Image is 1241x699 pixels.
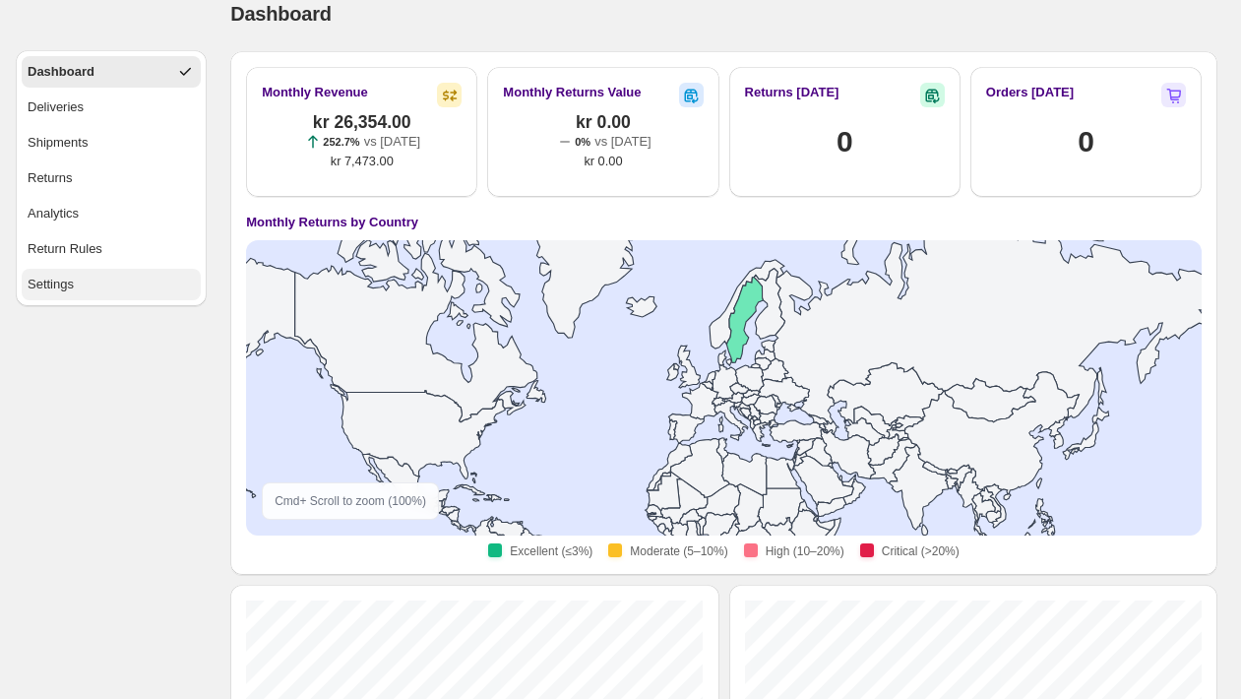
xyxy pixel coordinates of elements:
[510,543,592,559] span: Excellent (≤3%)
[575,136,590,148] span: 0%
[22,162,201,194] button: Returns
[22,233,201,265] button: Return Rules
[630,543,727,559] span: Moderate (5–10%)
[313,112,411,132] span: kr 26,354.00
[331,152,394,171] span: kr 7,473.00
[594,132,652,152] p: vs [DATE]
[28,204,79,223] div: Analytics
[576,112,631,132] span: kr 0.00
[584,152,622,171] span: kr 0.00
[28,62,94,82] div: Dashboard
[28,97,84,117] div: Deliveries
[837,122,852,161] h1: 0
[323,136,359,148] span: 252.7%
[22,198,201,229] button: Analytics
[1078,122,1093,161] h1: 0
[22,127,201,159] button: Shipments
[766,543,844,559] span: High (10–20%)
[364,132,421,152] p: vs [DATE]
[22,269,201,300] button: Settings
[745,83,839,102] h2: Returns [DATE]
[22,56,201,88] button: Dashboard
[28,239,102,259] div: Return Rules
[262,83,368,102] h2: Monthly Revenue
[28,133,88,153] div: Shipments
[28,168,73,188] div: Returns
[28,275,74,294] div: Settings
[230,3,332,25] span: Dashboard
[22,92,201,123] button: Deliveries
[986,83,1074,102] h2: Orders [DATE]
[262,482,439,520] div: Cmd + Scroll to zoom ( 100 %)
[503,83,641,102] h2: Monthly Returns Value
[246,213,418,232] h4: Monthly Returns by Country
[882,543,960,559] span: Critical (>20%)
